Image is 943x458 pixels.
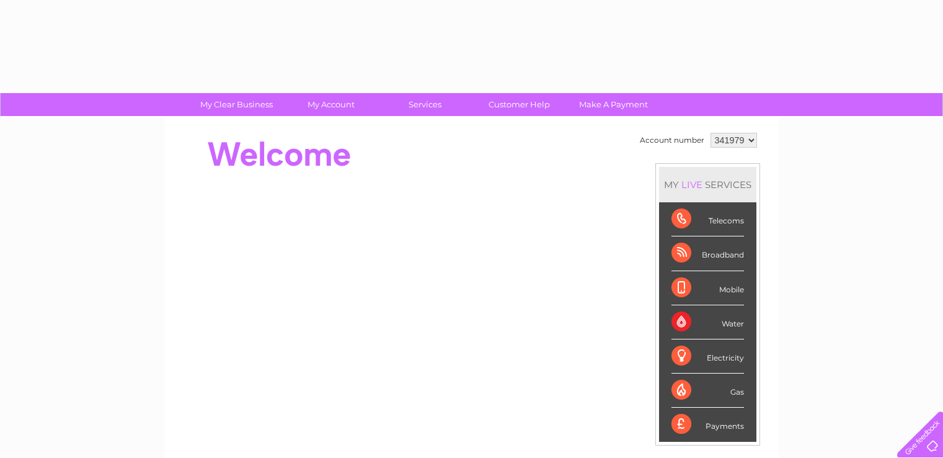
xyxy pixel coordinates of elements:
[185,93,288,116] a: My Clear Business
[671,305,744,339] div: Water
[637,130,707,151] td: Account number
[468,93,570,116] a: Customer Help
[280,93,382,116] a: My Account
[679,179,705,191] div: LIVE
[659,167,756,202] div: MY SERVICES
[671,271,744,305] div: Mobile
[671,202,744,236] div: Telecoms
[671,408,744,441] div: Payments
[671,236,744,271] div: Broadband
[671,374,744,408] div: Gas
[562,93,665,116] a: Make A Payment
[374,93,476,116] a: Services
[671,339,744,374] div: Electricity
